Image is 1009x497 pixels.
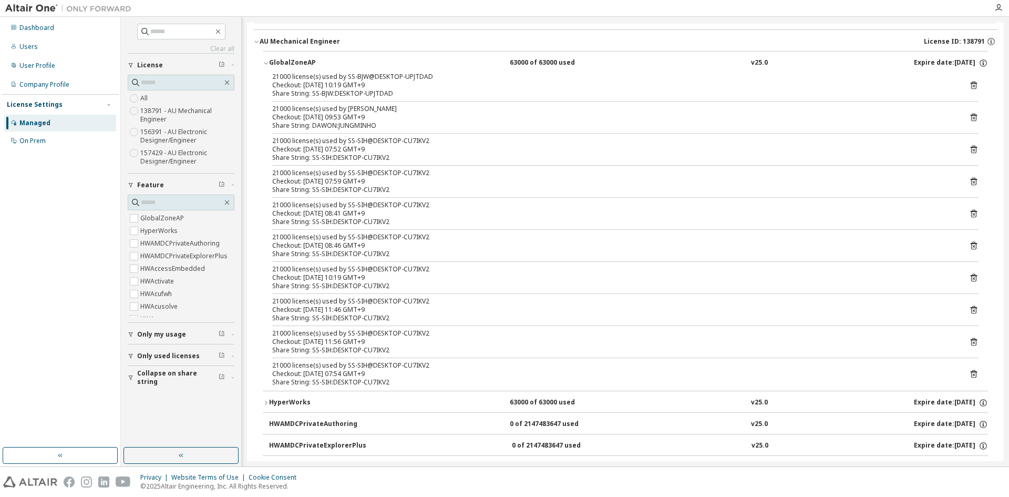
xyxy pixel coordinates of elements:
div: Cookie Consent [249,473,303,482]
div: Checkout: [DATE] 11:56 GMT+9 [272,338,953,346]
span: Clear filter [219,181,225,189]
div: 21000 license(s) used by SS-SIH@DESKTOP-CU7IKV2 [272,137,953,145]
div: HyperWorks [269,398,364,408]
div: Checkout: [DATE] 10:19 GMT+9 [272,81,953,89]
label: 157429 - AU Electronic Designer/Engineer [140,147,234,168]
button: HWAMDCPrivateAuthoring0 of 2147483647 usedv25.0Expire date:[DATE] [269,413,988,436]
div: 21000 license(s) used by [PERSON_NAME] [272,105,953,113]
div: Checkout: [DATE] 08:41 GMT+9 [272,209,953,218]
label: HWAMDCPrivateExplorerPlus [140,250,230,262]
button: Only used licenses [128,344,234,368]
button: HWAccessEmbedded0 of 2147483647 usedv25.0Expire date:[DATE] [269,456,988,479]
label: HWAMDCPrivateAuthoring [140,237,222,250]
div: Share String: SS-SIH:DESKTOP-CU7IKV2 [272,314,953,322]
img: facebook.svg [64,476,75,488]
span: Clear filter [219,373,225,382]
div: 63000 of 63000 used [510,58,604,68]
div: Checkout: [DATE] 07:52 GMT+9 [272,145,953,154]
a: Clear all [128,45,234,53]
div: Share String: SS-SIH:DESKTOP-CU7IKV2 [272,346,953,354]
button: HWAMDCPrivateExplorerPlus0 of 2147483647 usedv25.0Expire date:[DATE] [269,434,988,458]
button: GlobalZoneAP63000 of 63000 usedv25.0Expire date:[DATE] [263,52,988,75]
button: License [128,54,234,77]
div: Company Profile [19,80,69,89]
label: GlobalZoneAP [140,212,186,225]
img: instagram.svg [81,476,92,488]
div: 0 of 2147483647 used [510,420,604,429]
div: Share String: SS-SIH:DESKTOP-CU7IKV2 [272,218,953,226]
button: AU Mechanical EngineerLicense ID: 138791 [253,30,997,53]
img: youtube.svg [116,476,131,488]
div: Checkout: [DATE] 11:46 GMT+9 [272,306,953,314]
span: Collapse on share string [137,369,219,386]
label: HWAcufwh [140,288,174,300]
div: License Settings [7,100,63,109]
div: v25.0 [751,420,768,429]
img: altair_logo.svg [3,476,57,488]
label: 138791 - AU Mechanical Engineer [140,105,234,126]
div: AU Mechanical Engineer [260,37,340,46]
span: Clear filter [219,352,225,360]
div: 21000 license(s) used by SS-SIH@DESKTOP-CU7IKV2 [272,265,953,273]
div: Share String: SS-SIH:DESKTOP-CU7IKV2 [272,250,953,258]
label: All [140,92,150,105]
div: Dashboard [19,24,54,32]
div: Expire date: [DATE] [914,420,988,429]
span: Only used licenses [137,352,200,360]
div: Checkout: [DATE] 07:59 GMT+9 [272,177,953,186]
div: 21000 license(s) used by SS-SIH@DESKTOP-CU7IKV2 [272,233,953,241]
label: HWAcutrace [140,313,179,326]
div: Website Terms of Use [171,473,249,482]
div: Share String: SS-BJW:DESKTOP-UPJTDAD [272,89,953,98]
div: HWAMDCPrivateAuthoring [269,420,364,429]
span: Only my usage [137,330,186,339]
button: Feature [128,174,234,197]
span: License [137,61,163,69]
div: Share String: SS-SIH:DESKTOP-CU7IKV2 [272,154,953,162]
span: Clear filter [219,61,225,69]
div: 21000 license(s) used by SS-SIH@DESKTOP-CU7IKV2 [272,297,953,306]
img: linkedin.svg [98,476,109,488]
div: 21000 license(s) used by SS-SIH@DESKTOP-CU7IKV2 [272,329,953,338]
div: 63000 of 63000 used [510,398,604,408]
div: Checkout: [DATE] 10:19 GMT+9 [272,273,953,282]
div: v25.0 [751,441,768,451]
label: HWActivate [140,275,176,288]
button: Collapse on share string [128,366,234,389]
button: HyperWorks63000 of 63000 usedv25.0Expire date:[DATE] [263,391,988,414]
label: HWAcusolve [140,300,180,313]
span: Clear filter [219,330,225,339]
div: On Prem [19,137,46,145]
img: Altair One [5,3,137,14]
div: HWAMDCPrivateExplorerPlus [269,441,366,451]
div: GlobalZoneAP [269,58,364,68]
div: Checkout: [DATE] 09:53 GMT+9 [272,113,953,121]
span: License ID: 138791 [924,37,985,46]
div: 21000 license(s) used by SS-SIH@DESKTOP-CU7IKV2 [272,169,953,177]
label: HyperWorks [140,225,180,237]
div: Share String: SS-SIH:DESKTOP-CU7IKV2 [272,378,953,387]
div: Checkout: [DATE] 07:54 GMT+9 [272,370,953,378]
div: Managed [19,119,50,127]
label: 156391 - AU Electronic Designer/Engineer [140,126,234,147]
div: 21000 license(s) used by SS-SIH@DESKTOP-CU7IKV2 [272,361,953,370]
div: Expire date: [DATE] [914,58,988,68]
div: v25.0 [751,58,768,68]
div: 0 of 2147483647 used [512,441,606,451]
div: Expire date: [DATE] [914,441,988,451]
button: Only my usage [128,323,234,346]
div: Expire date: [DATE] [914,398,988,408]
div: Users [19,43,38,51]
div: Share String: SS-SIH:DESKTOP-CU7IKV2 [272,282,953,290]
div: User Profile [19,62,55,70]
div: 21000 license(s) used by SS-SIH@DESKTOP-CU7IKV2 [272,201,953,209]
p: © 2025 Altair Engineering, Inc. All Rights Reserved. [140,482,303,491]
div: Privacy [140,473,171,482]
div: 21000 license(s) used by SS-BJW@DESKTOP-UPJTDAD [272,73,953,81]
div: v25.0 [751,398,768,408]
div: Share String: DAWON:JUNGMINHO [272,121,953,130]
div: Share String: SS-SIH:DESKTOP-CU7IKV2 [272,186,953,194]
label: HWAccessEmbedded [140,262,207,275]
span: Feature [137,181,164,189]
div: Checkout: [DATE] 08:46 GMT+9 [272,241,953,250]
